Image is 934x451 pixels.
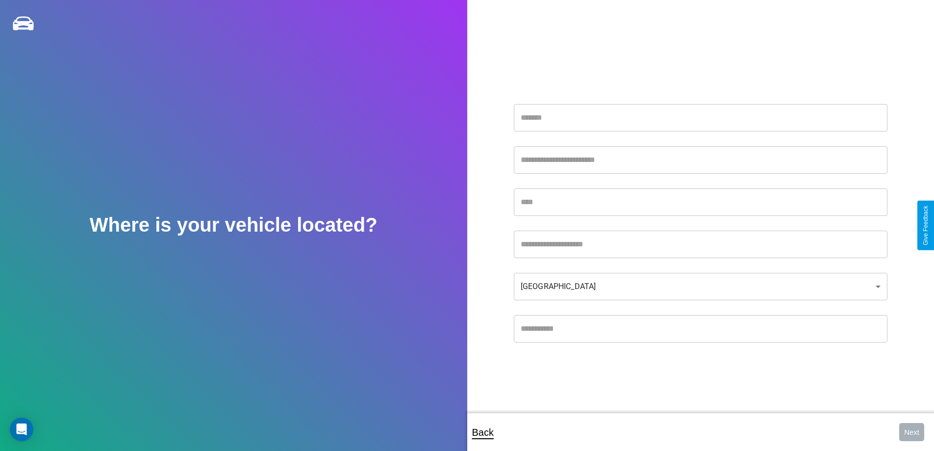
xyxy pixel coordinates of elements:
[922,206,929,245] div: Give Feedback
[472,424,494,441] p: Back
[90,214,378,236] h2: Where is your vehicle located?
[899,423,924,441] button: Next
[10,418,33,441] div: Open Intercom Messenger
[514,273,887,300] div: [GEOGRAPHIC_DATA]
